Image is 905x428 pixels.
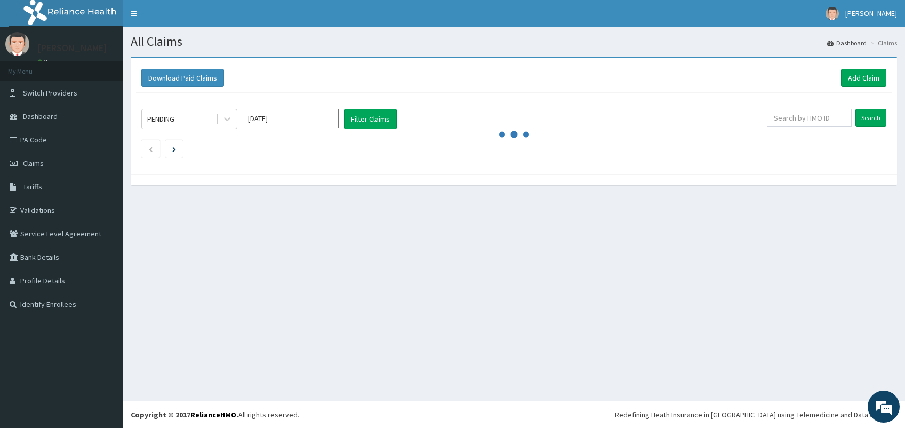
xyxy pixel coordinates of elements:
strong: Copyright © 2017 . [131,410,238,419]
p: [PERSON_NAME] [37,43,107,53]
input: Select Month and Year [243,109,339,128]
a: Previous page [148,144,153,154]
input: Search [855,109,886,127]
img: User Image [826,7,839,20]
span: Claims [23,158,44,168]
span: [PERSON_NAME] [845,9,897,18]
span: Tariffs [23,182,42,192]
button: Filter Claims [344,109,397,129]
img: User Image [5,32,29,56]
svg: audio-loading [498,118,530,150]
span: Switch Providers [23,88,77,98]
h1: All Claims [131,35,897,49]
a: Online [37,58,63,66]
a: Dashboard [827,38,867,47]
footer: All rights reserved. [123,401,905,428]
li: Claims [868,38,897,47]
a: RelianceHMO [190,410,236,419]
span: Dashboard [23,112,58,121]
div: PENDING [147,114,174,124]
input: Search by HMO ID [767,109,852,127]
a: Next page [172,144,176,154]
div: Redefining Heath Insurance in [GEOGRAPHIC_DATA] using Telemedicine and Data Science! [615,409,897,420]
button: Download Paid Claims [141,69,224,87]
a: Add Claim [841,69,886,87]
